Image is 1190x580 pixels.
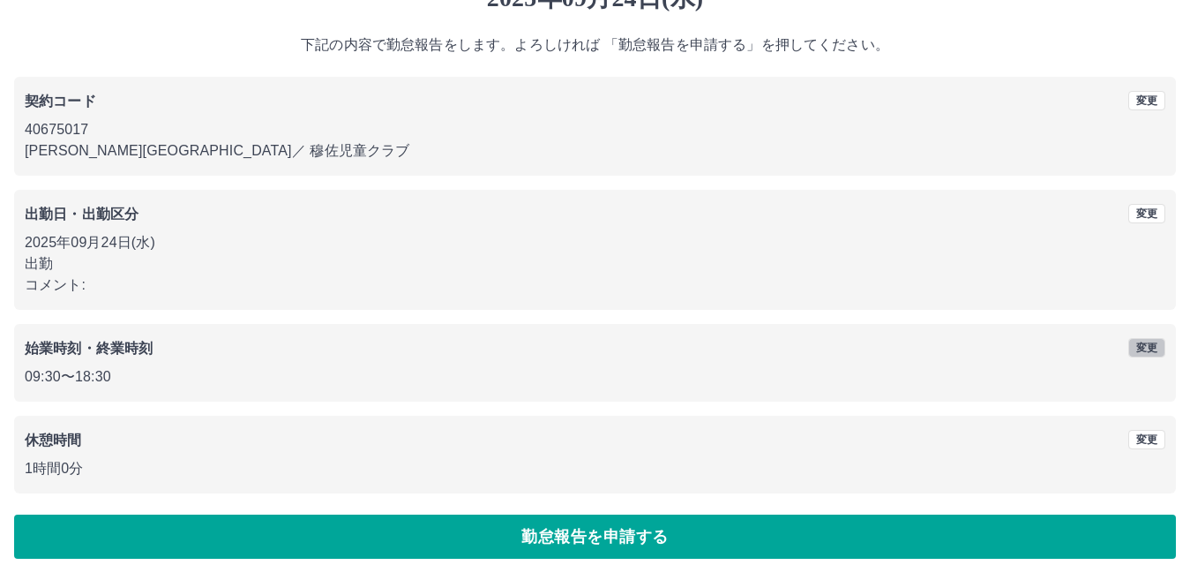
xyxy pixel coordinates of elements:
[14,515,1176,559] button: 勤怠報告を申請する
[1128,204,1165,223] button: 変更
[25,94,96,109] b: 契約コード
[25,341,153,356] b: 始業時刻・終業時刻
[25,458,1165,479] p: 1時間0分
[25,366,1165,388] p: 09:30 〜 18:30
[25,433,82,448] b: 休憩時間
[25,232,1165,253] p: 2025年09月24日(水)
[25,207,138,222] b: 出勤日・出勤区分
[25,275,1165,296] p: コメント:
[25,140,1165,162] p: [PERSON_NAME][GEOGRAPHIC_DATA] ／ 穆佐児童クラブ
[14,34,1176,56] p: 下記の内容で勤怠報告をします。よろしければ 「勤怠報告を申請する」を押してください。
[1128,338,1165,358] button: 変更
[1128,430,1165,449] button: 変更
[1128,91,1165,110] button: 変更
[25,119,1165,140] p: 40675017
[25,253,1165,275] p: 出勤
